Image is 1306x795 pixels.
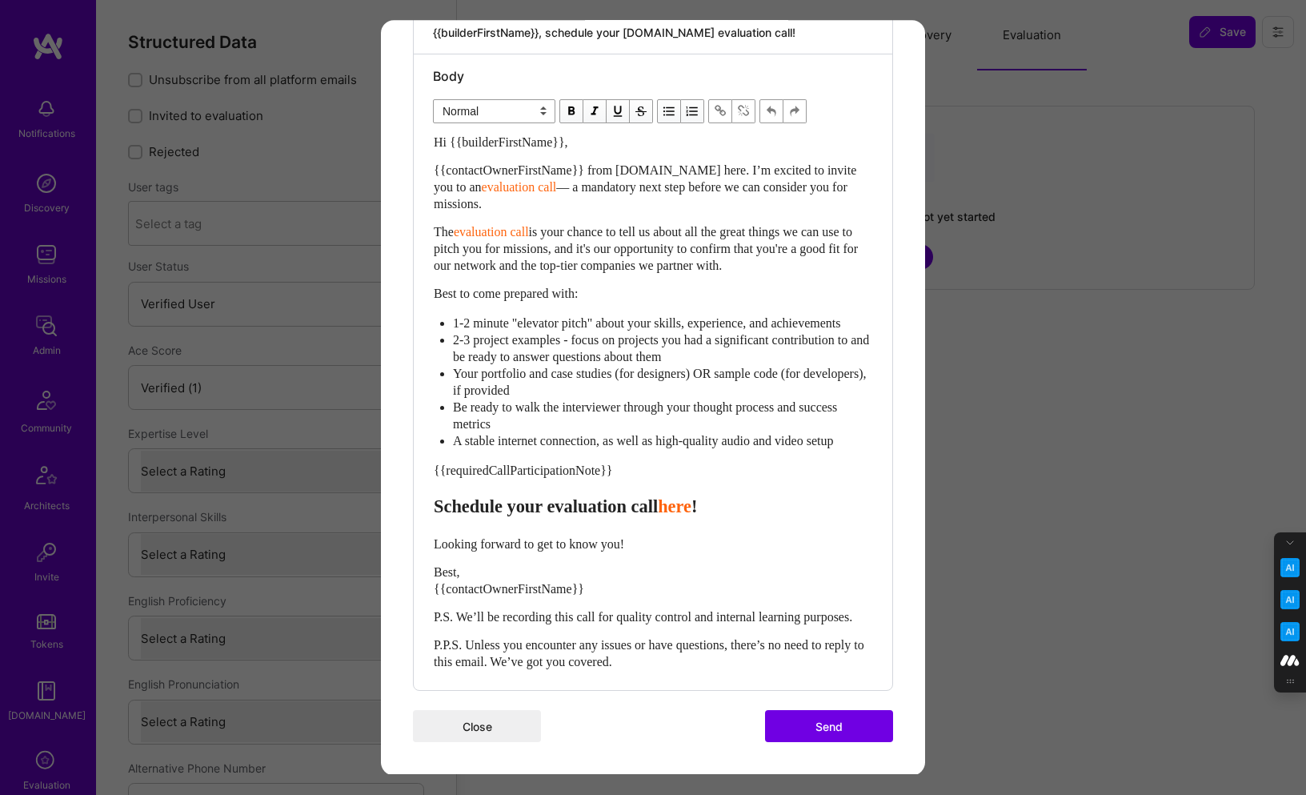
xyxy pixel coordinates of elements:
textarea: {{builderFirstName}}, schedule your [DOMAIN_NAME] evaluation call! [433,25,873,41]
span: P.S. We’ll be recording this call for quality control and internal learning purposes. [434,610,852,624]
button: Bold [559,99,583,123]
span: ! [691,496,697,516]
button: Remove Link [732,99,755,123]
div: Body [433,67,873,85]
span: Looking forward to get to know you! [434,537,624,551]
a: evaluation call [454,225,529,239]
button: Link [708,99,732,123]
a: evaluation call [482,180,557,194]
button: Italic [583,99,607,123]
span: Your portfolio and case studies (for designers) OR sample code (for developers), if provided [453,367,869,397]
span: — a mandatory next step before we can consider you for missions. [434,180,851,211]
span: {{contactOwnerFirstName}} from [DOMAIN_NAME] here. I’m excited to invite you to an [434,163,859,194]
span: is your chance to tell us about all the great things we can use to pitch you for missions, and it... [434,225,861,272]
img: Key Point Extractor icon [1280,558,1300,577]
div: Enter email text [434,134,872,671]
select: Block type [433,99,555,123]
div: modal [381,20,925,775]
button: Send [765,710,893,742]
span: A stable internet connection, as well as high-quality audio and video setup [453,434,833,448]
span: Be ready to walk the interviewer through your thought process and success metrics [453,400,840,431]
span: Schedule your evaluation call [434,496,658,516]
span: Best, {{contactOwnerFirstName}} [434,565,584,596]
span: Best to come prepared with: [434,287,578,300]
span: {{requiredCallParticipationNote}} [434,464,613,477]
img: Jargon Buster icon [1280,622,1300,641]
button: Underline [607,99,630,123]
span: 1-2 minute "elevator pitch" about your skills, experience, and achievements [453,316,840,330]
img: Email Tone Analyzer icon [1280,590,1300,609]
span: Normal [433,99,555,123]
a: here [658,496,691,516]
span: P.P.S. Unless you encounter any issues or have questions, there’s no need to reply to this email.... [434,638,867,669]
span: Hi {{builderFirstName}}, [434,135,568,149]
button: Redo [783,99,807,123]
button: Close [413,710,541,742]
button: Undo [759,99,783,123]
span: 2-3 project examples - focus on projects you had a significant contribution to and be ready to an... [453,333,872,363]
button: OL [681,99,704,123]
button: UL [657,99,681,123]
span: The [434,225,454,239]
button: Strikethrough [630,99,653,123]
